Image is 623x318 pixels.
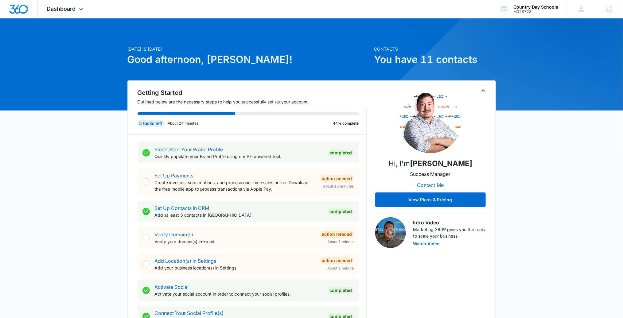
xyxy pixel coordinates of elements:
[17,10,30,15] div: v 4.0.24
[155,153,323,160] p: Quickly populate your Brand Profile using our AI-powered tool.
[155,310,224,316] a: Connect Your Social Profile(s)
[61,36,66,41] img: tab_keywords_by_traffic_grey.svg
[400,92,461,153] img: Michael Koethe
[17,36,21,41] img: tab_domain_overview_orange.svg
[47,6,76,12] span: Dashboard
[155,284,189,290] a: Activate Social
[127,52,371,67] h1: Good afternoon, [PERSON_NAME]!
[410,159,472,168] strong: [PERSON_NAME]
[10,16,15,21] img: website_grey.svg
[155,173,194,179] a: Set Up Payments
[513,10,558,14] div: account id
[328,239,354,245] span: About 1 minute
[155,238,315,245] p: Verify your domain(s) in Email.
[323,184,354,189] span: About 15 minutes
[68,36,103,40] div: Keywords by Traffic
[320,257,354,264] div: Action Needed
[388,158,472,169] p: Hi, I'm
[155,179,315,192] p: Create invoices, subscriptions, and process one-time sales online. Download the free mobile app t...
[155,231,193,238] a: Verify Domain(s)
[155,212,323,218] p: Add at least 5 contacts in [GEOGRAPHIC_DATA].
[320,231,354,238] div: Action Needed
[16,16,68,21] div: Domain: [DOMAIN_NAME]
[411,178,450,192] button: Contact Me
[413,219,486,226] h3: Intro Video
[413,242,440,246] button: Watch Video
[155,205,209,211] a: Set Up Contacts in CRM
[155,146,223,153] a: Smart Start Your Brand Profile
[138,99,367,105] p: Outlined below are the necessary steps to help you successfully set up your account.
[10,10,15,15] img: logo_orange.svg
[410,170,451,178] p: Success Manager
[23,36,55,40] div: Domain Overview
[374,52,496,67] h1: You have 11 contacts
[168,121,199,126] p: About 24 minutes
[328,287,354,294] div: Completed
[320,175,354,182] div: Action Needed
[138,88,367,97] h2: Getting Started
[333,121,359,126] p: 44% complete
[155,265,315,271] p: Add your business location(s) in Settings.
[127,46,371,52] p: [DATE] is [DATE]
[375,192,486,207] button: View Plans & Pricing
[375,217,406,248] img: Intro Video
[138,120,164,127] div: 5 tasks left
[328,208,354,215] div: Completed
[155,258,216,264] a: Add Location(s) in Settings
[513,5,558,10] div: account name
[374,46,496,52] p: Contacts
[413,226,486,239] p: Marketing 360® gives you the tools to scale your business.
[155,291,323,297] p: Activate your social account in order to connect your social profiles.
[328,149,354,157] div: Completed
[328,266,354,271] span: About 1 minute
[480,87,487,94] button: Toggle Collapse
